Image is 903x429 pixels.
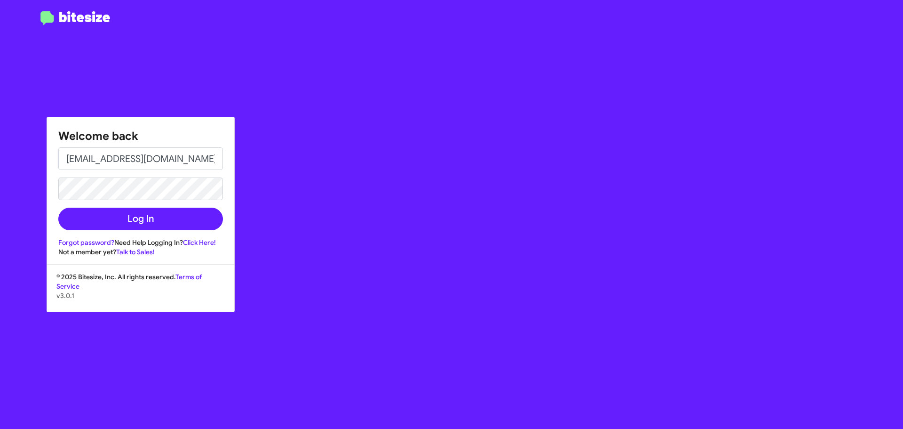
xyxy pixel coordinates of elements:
[58,129,223,144] h1: Welcome back
[116,248,155,256] a: Talk to Sales!
[58,147,223,170] input: Email address
[58,247,223,257] div: Not a member yet?
[183,238,216,247] a: Click Here!
[58,238,223,247] div: Need Help Logging In?
[47,272,234,312] div: © 2025 Bitesize, Inc. All rights reserved.
[58,238,114,247] a: Forgot password?
[56,291,225,300] p: v3.0.1
[58,208,223,230] button: Log In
